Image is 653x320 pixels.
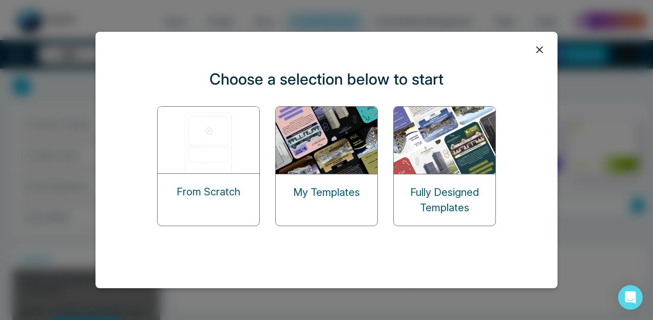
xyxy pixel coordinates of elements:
p: Fully Designed Templates [394,185,495,215]
div: Open Intercom Messenger [618,285,643,310]
p: From Scratch [177,184,240,199]
img: my-templates.png [276,107,378,174]
p: My Templates [293,185,360,200]
img: start-from-scratch.png [158,107,260,173]
img: designed-templates.png [394,107,496,174]
p: Choose a selection below to start [209,68,444,91]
